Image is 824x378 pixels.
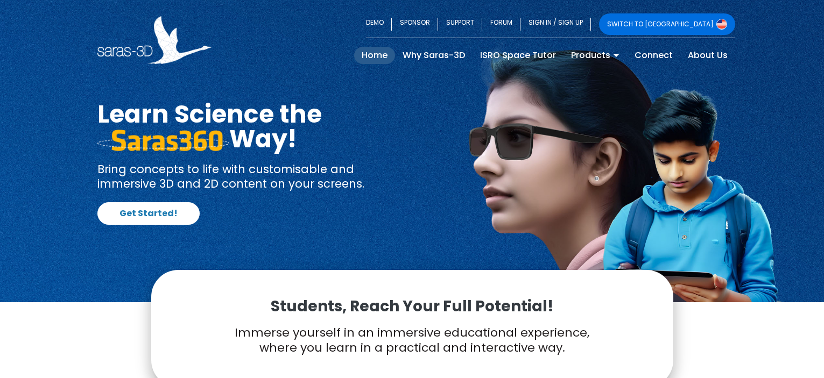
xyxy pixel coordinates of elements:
[97,162,404,191] p: Bring concepts to life with customisable and immersive 3D and 2D content on your screens.
[97,130,229,151] img: saras 360
[482,13,520,35] a: FORUM
[392,13,438,35] a: SPONSOR
[395,47,473,64] a: Why Saras-3D
[354,47,395,64] a: Home
[438,13,482,35] a: SUPPORT
[473,47,564,64] a: ISRO Space Tutor
[564,47,627,64] a: Products
[97,16,212,64] img: Saras 3D
[680,47,735,64] a: About Us
[716,19,727,30] img: Switch to USA
[97,202,200,225] a: Get Started!
[178,297,646,316] p: Students, Reach Your Full Potential!
[97,102,404,151] h1: Learn Science the Way!
[178,325,646,356] p: Immerse yourself in an immersive educational experience, where you learn in a practical and inter...
[599,13,735,35] a: SWITCH TO [GEOGRAPHIC_DATA]
[366,13,392,35] a: DEMO
[520,13,591,35] a: SIGN IN / SIGN UP
[627,47,680,64] a: Connect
